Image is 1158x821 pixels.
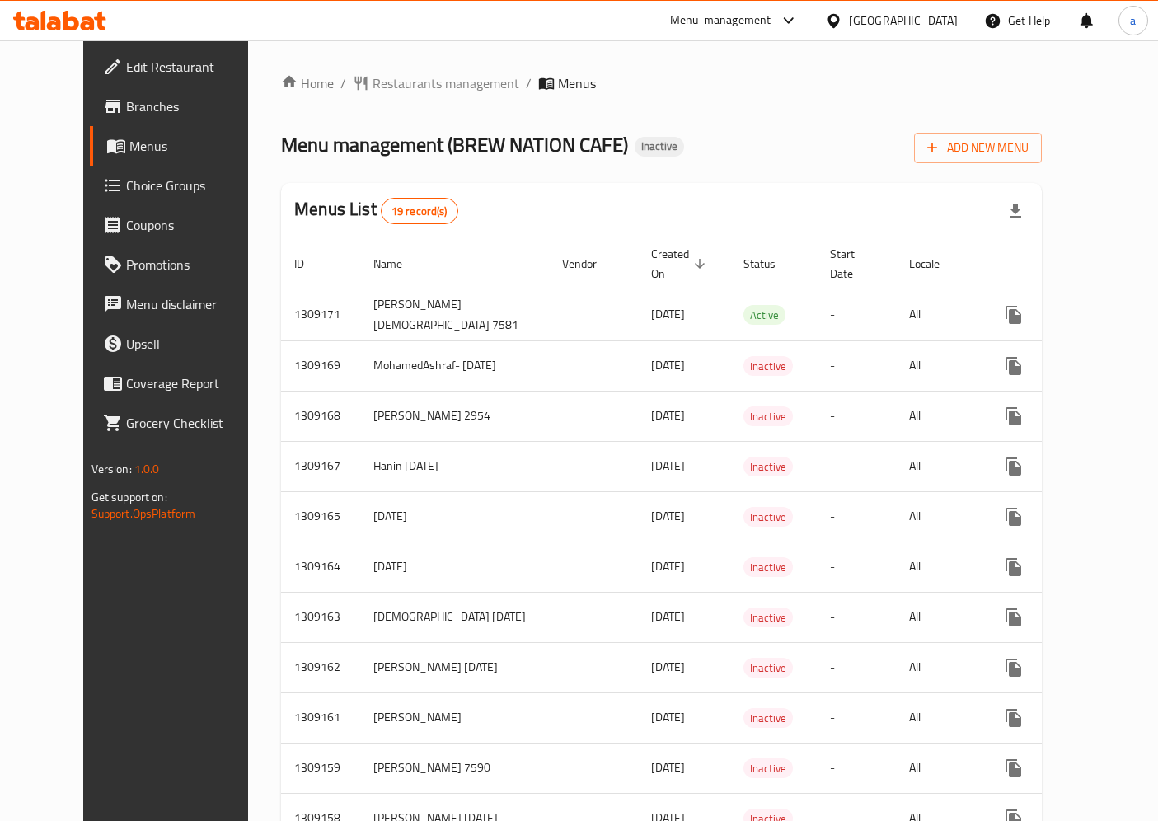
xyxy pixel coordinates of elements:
span: Choice Groups [126,176,264,195]
span: Status [743,254,797,274]
span: Menus [558,73,596,93]
a: Support.OpsPlatform [91,503,196,524]
span: Get support on: [91,486,167,508]
td: - [817,441,896,491]
span: Inactive [743,608,793,627]
div: Inactive [635,137,684,157]
button: Change Status [1034,698,1073,738]
td: [PERSON_NAME] [DATE] [360,642,549,692]
td: MohamedAshraf- [DATE] [360,340,549,391]
a: Promotions [90,245,277,284]
button: Change Status [1034,547,1073,587]
span: Coupons [126,215,264,235]
td: All [896,692,981,743]
div: Total records count [381,198,458,224]
td: 1309162 [281,642,360,692]
span: Coverage Report [126,373,264,393]
div: Inactive [743,758,793,778]
span: Start Date [830,244,876,284]
button: more [994,547,1034,587]
td: All [896,340,981,391]
span: Menus [129,136,264,156]
span: Active [743,306,785,325]
span: [DATE] [651,405,685,426]
span: Vendor [562,254,618,274]
button: Change Status [1034,295,1073,335]
td: Hanin [DATE] [360,441,549,491]
button: more [994,346,1034,386]
button: more [994,648,1034,687]
button: more [994,698,1034,738]
button: more [994,295,1034,335]
td: - [817,391,896,441]
td: 1309159 [281,743,360,793]
td: - [817,289,896,340]
h2: Menus List [294,197,457,224]
td: [DEMOGRAPHIC_DATA] [DATE] [360,592,549,642]
div: Inactive [743,658,793,678]
span: Promotions [126,255,264,274]
td: All [896,743,981,793]
div: Inactive [743,356,793,376]
td: All [896,289,981,340]
span: Version: [91,458,132,480]
a: Coupons [90,205,277,245]
a: Branches [90,87,277,126]
div: Inactive [743,406,793,426]
button: Change Status [1034,346,1073,386]
a: Menus [90,126,277,166]
td: - [817,642,896,692]
td: All [896,441,981,491]
a: Home [281,73,334,93]
span: Menu disclaimer [126,294,264,314]
td: 1309168 [281,391,360,441]
button: Change Status [1034,748,1073,788]
span: Add New Menu [927,138,1029,158]
button: Change Status [1034,396,1073,436]
td: [PERSON_NAME] 2954 [360,391,549,441]
span: a [1130,12,1136,30]
li: / [340,73,346,93]
div: Inactive [743,708,793,728]
td: - [817,340,896,391]
nav: breadcrumb [281,73,1042,93]
a: Upsell [90,324,277,364]
button: more [994,396,1034,436]
td: [PERSON_NAME] 7590 [360,743,549,793]
button: more [994,447,1034,486]
td: All [896,592,981,642]
span: Inactive [743,357,793,376]
span: [DATE] [651,556,685,577]
td: All [896,391,981,441]
span: Upsell [126,334,264,354]
li: / [526,73,532,93]
span: [DATE] [651,303,685,325]
button: more [994,598,1034,637]
a: Grocery Checklist [90,403,277,443]
span: Grocery Checklist [126,413,264,433]
a: Restaurants management [353,73,519,93]
button: more [994,748,1034,788]
td: 1309169 [281,340,360,391]
a: Edit Restaurant [90,47,277,87]
span: Inactive [743,558,793,577]
td: 1309163 [281,592,360,642]
span: Inactive [743,457,793,476]
div: Export file [996,191,1035,231]
td: All [896,642,981,692]
span: [DATE] [651,505,685,527]
td: 1309164 [281,542,360,592]
span: [DATE] [651,706,685,728]
div: Menu-management [670,11,771,30]
td: 1309167 [281,441,360,491]
span: Branches [126,96,264,116]
span: 19 record(s) [382,204,457,219]
button: more [994,497,1034,537]
span: [DATE] [651,455,685,476]
div: Inactive [743,507,793,527]
button: Change Status [1034,447,1073,486]
span: Restaurants management [373,73,519,93]
span: [DATE] [651,354,685,376]
td: 1309171 [281,289,360,340]
td: All [896,491,981,542]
